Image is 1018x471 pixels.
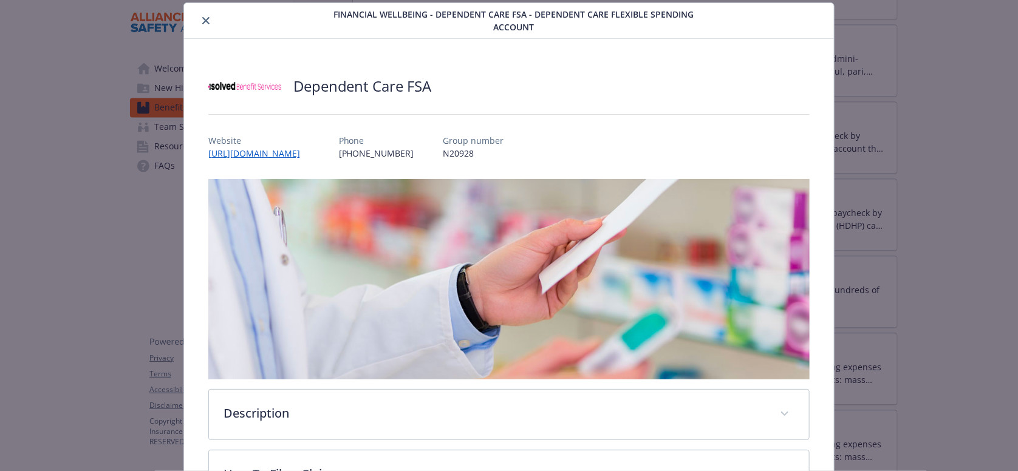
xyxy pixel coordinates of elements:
[322,8,706,33] span: Financial Wellbeing - Dependent Care FSA - Dependent Care Flexible Spending Account
[208,68,281,104] img: iSolved Benefit Services
[443,147,504,160] p: N20928
[293,76,432,97] h2: Dependent Care FSA
[339,147,414,160] p: [PHONE_NUMBER]
[199,13,213,28] button: close
[339,134,414,147] p: Phone
[209,390,810,439] div: Description
[443,134,504,147] p: Group number
[208,134,310,147] p: Website
[208,179,810,379] img: banner
[224,404,766,422] p: Description
[208,147,310,159] a: [URL][DOMAIN_NAME]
